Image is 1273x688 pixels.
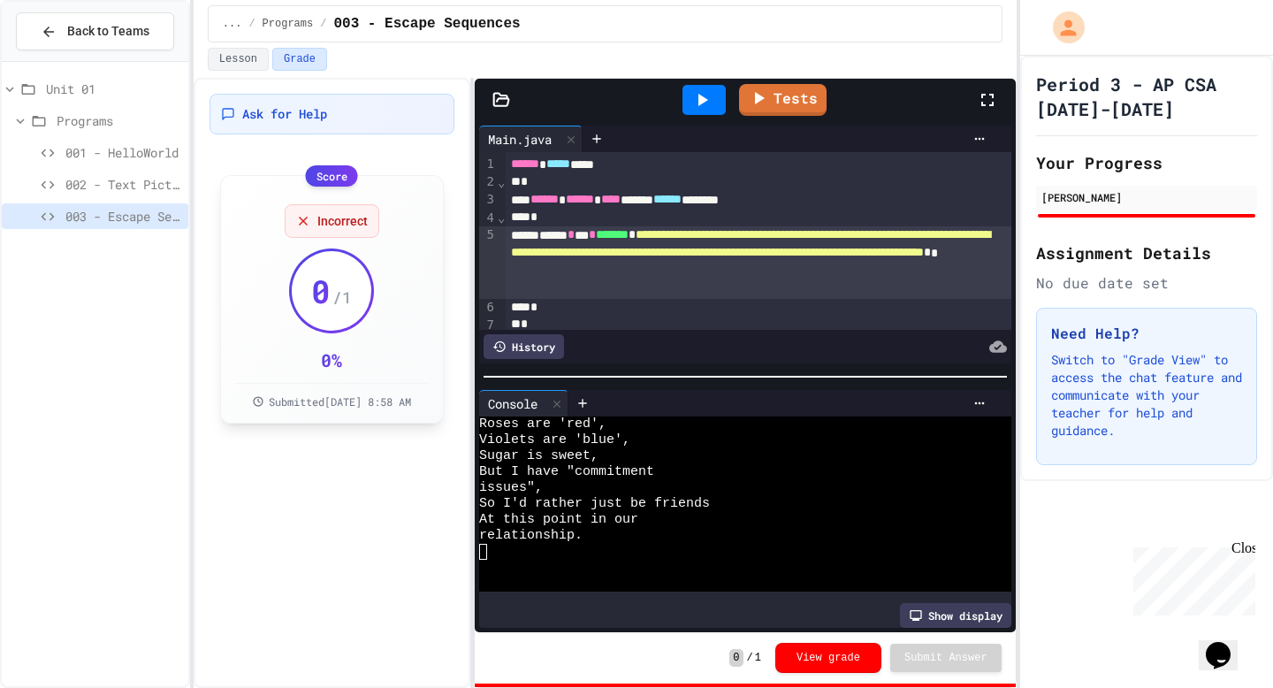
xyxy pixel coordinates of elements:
span: Violets are 'blue', [479,432,630,448]
div: Score [306,165,358,187]
div: Chat with us now!Close [7,7,122,112]
div: 5 [479,226,497,299]
h3: Need Help? [1051,323,1242,344]
div: History [484,334,564,359]
div: No due date set [1036,272,1257,294]
span: So I'd rather just be friends [479,496,710,512]
span: 002 - Text Picture [65,175,181,194]
span: Fold line [497,210,506,225]
a: Tests [739,84,827,116]
span: Programs [57,111,181,130]
span: / [248,17,255,31]
div: 4 [479,210,497,227]
h2: Assignment Details [1036,241,1257,265]
span: Submit Answer [904,651,987,665]
div: Console [479,394,546,413]
span: Ask for Help [242,105,327,123]
span: But I have "commitment [479,464,654,480]
span: 0 [729,649,743,667]
div: 0 % [321,348,342,372]
span: ... [223,17,242,31]
span: 001 - HelloWorld [65,143,181,162]
span: 1 [755,651,761,665]
div: 6 [479,299,497,317]
span: At this point in our [479,512,638,528]
span: Submitted [DATE] 8:58 AM [269,394,411,409]
div: [PERSON_NAME] [1041,189,1252,205]
div: Main.java [479,126,583,152]
iframe: chat widget [1199,617,1255,670]
span: Back to Teams [67,22,149,41]
button: Grade [272,48,327,71]
span: relationship. [479,528,583,544]
iframe: chat widget [1126,540,1255,615]
span: / 1 [332,285,352,310]
button: View grade [775,643,881,673]
div: 7 [479,317,497,334]
p: Switch to "Grade View" to access the chat feature and communicate with your teacher for help and ... [1051,351,1242,440]
span: Unit 01 [46,80,181,98]
span: Sugar is sweet, [479,448,598,464]
div: My Account [1034,7,1089,48]
button: Back to Teams [16,12,174,50]
span: Incorrect [317,212,368,230]
span: issues", [479,480,543,496]
span: Roses are 'red', [479,417,606,432]
div: Main.java [479,130,560,149]
div: 3 [479,191,497,209]
button: Submit Answer [890,644,1002,672]
div: Console [479,390,568,417]
button: Lesson [208,48,269,71]
div: 1 [479,156,497,173]
h2: Your Progress [1036,150,1257,175]
span: 003 - Escape Sequences [65,207,181,226]
span: / [320,17,326,31]
div: 2 [479,173,497,191]
span: 0 [311,273,331,309]
span: Programs [263,17,314,31]
h1: Period 3 - AP CSA [DATE]-[DATE] [1036,72,1257,121]
span: Fold line [497,175,506,189]
div: Show display [900,603,1011,628]
span: / [747,651,753,665]
span: 003 - Escape Sequences [333,13,520,34]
